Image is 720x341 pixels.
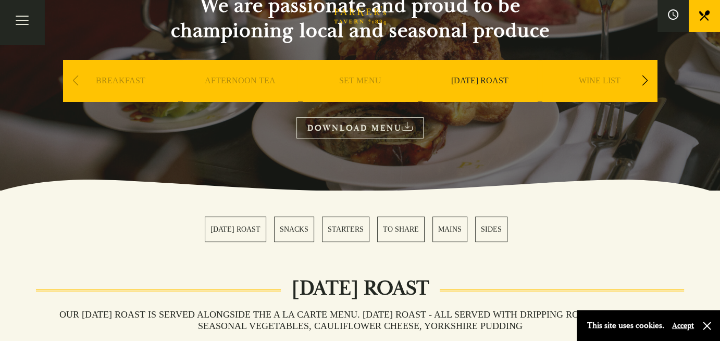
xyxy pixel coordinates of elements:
[205,75,276,117] a: AFTERNOON TEA
[638,69,652,92] div: Next slide
[36,309,684,332] h3: Our [DATE] roast is served alongside the A La Carte menu. [DATE] ROAST - All served with dripping...
[542,60,657,133] div: 5 / 9
[339,75,381,117] a: SET MENU
[183,60,297,133] div: 2 / 9
[377,217,425,242] a: 4 / 6
[702,321,712,331] button: Close and accept
[96,75,145,117] a: BREAKFAST
[322,217,369,242] a: 3 / 6
[274,217,314,242] a: 2 / 6
[579,75,620,117] a: WINE LIST
[423,60,537,133] div: 4 / 9
[68,69,82,92] div: Previous slide
[475,217,507,242] a: 6 / 6
[205,217,266,242] a: 1 / 6
[296,117,424,138] a: DOWNLOAD MENU
[303,60,417,133] div: 3 / 9
[672,321,694,331] button: Accept
[63,60,178,133] div: 1 / 9
[432,217,467,242] a: 5 / 6
[587,318,664,333] p: This site uses cookies.
[281,276,440,301] h2: [DATE] ROAST
[451,75,508,117] a: [DATE] ROAST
